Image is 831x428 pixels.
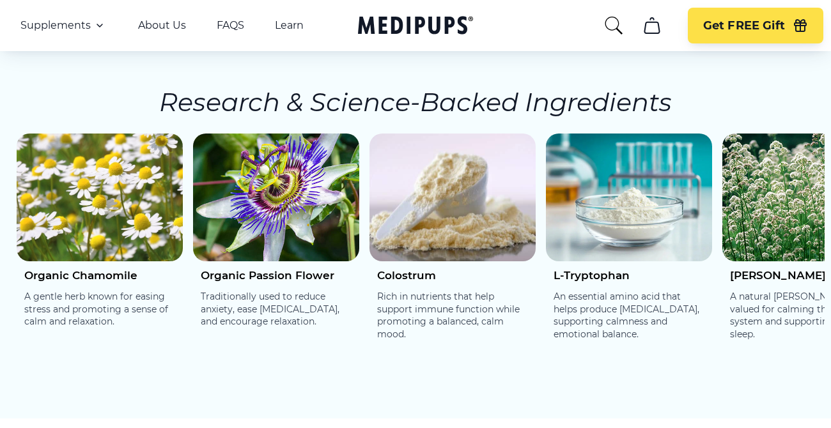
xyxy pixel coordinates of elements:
img: Organic Passion Flower [193,134,359,261]
p: Rich in nutrients that help support immune function while promoting a balanced, calm mood. [377,291,528,340]
a: FAQS [217,19,244,32]
a: Medipups [358,13,473,40]
h4: Colostrum [377,269,528,282]
img: Organic Chamomile [17,134,183,261]
p: An essential amino acid that helps produce [MEDICAL_DATA], supporting calmness and emotional bala... [554,291,704,340]
p: A gentle herb known for easing stress and promoting a sense of calm and relaxation. [24,291,175,328]
p: Traditionally used to reduce anxiety, ease [MEDICAL_DATA], and encourage relaxation. [201,291,352,328]
h4: L-Tryptophan [554,269,704,282]
button: Supplements [20,18,107,33]
button: search [603,15,624,36]
button: cart [637,10,667,41]
a: Learn [275,19,304,32]
img: Colostrum [369,134,536,261]
img: L-Tryptophan [546,134,712,261]
a: About Us [138,19,186,32]
span: Supplements [20,19,91,32]
h4: Organic Chamomile [24,269,175,282]
h3: Research & Science-Backed Ingredients [159,84,672,121]
button: Get FREE Gift [688,8,823,43]
span: Get FREE Gift [703,19,785,33]
h4: Organic Passion Flower [201,269,352,282]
